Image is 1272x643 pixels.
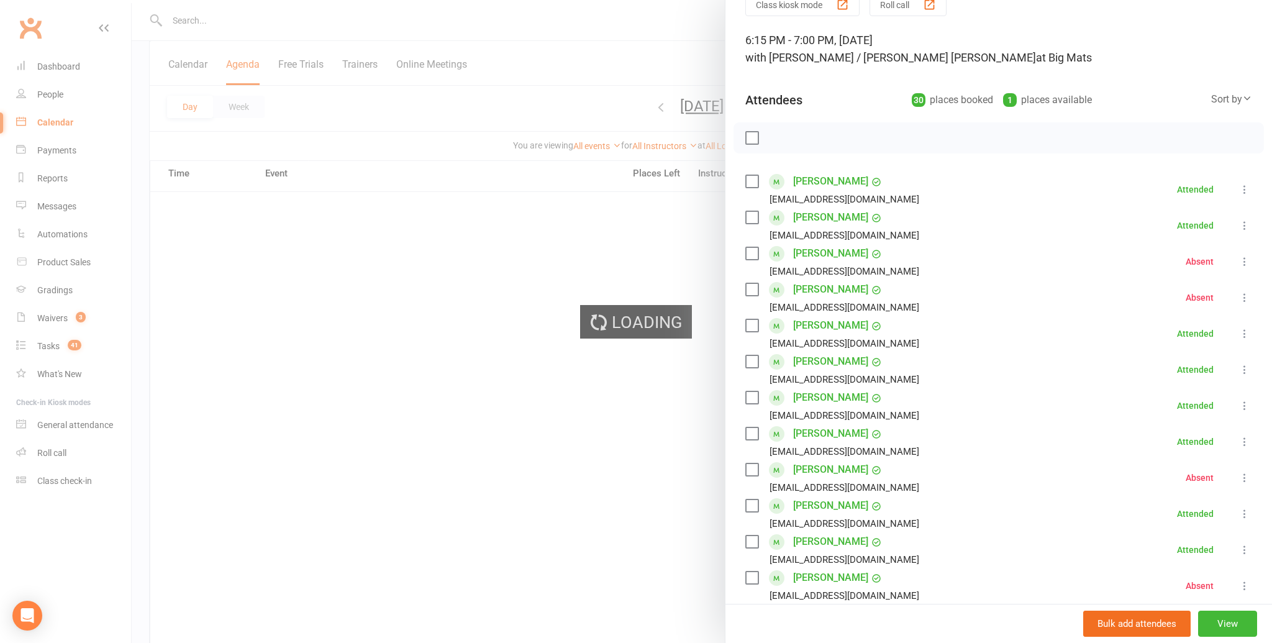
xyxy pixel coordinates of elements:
div: [EMAIL_ADDRESS][DOMAIN_NAME] [770,227,919,244]
div: Open Intercom Messenger [12,601,42,631]
div: Absent [1186,293,1214,302]
a: [PERSON_NAME] [793,532,868,552]
div: [EMAIL_ADDRESS][DOMAIN_NAME] [770,552,919,568]
a: [PERSON_NAME] [793,388,868,408]
span: with [PERSON_NAME] / [PERSON_NAME] [PERSON_NAME] [745,51,1036,64]
div: Attended [1177,437,1214,446]
div: Absent [1186,581,1214,590]
div: 30 [912,93,925,107]
div: Absent [1186,473,1214,482]
button: Bulk add attendees [1083,611,1191,637]
button: View [1198,611,1257,637]
div: Attended [1177,365,1214,374]
div: [EMAIL_ADDRESS][DOMAIN_NAME] [770,299,919,316]
div: Attended [1177,221,1214,230]
a: [PERSON_NAME] [793,207,868,227]
div: [EMAIL_ADDRESS][DOMAIN_NAME] [770,191,919,207]
div: [EMAIL_ADDRESS][DOMAIN_NAME] [770,480,919,496]
div: [EMAIL_ADDRESS][DOMAIN_NAME] [770,372,919,388]
div: Sort by [1211,91,1252,107]
div: [EMAIL_ADDRESS][DOMAIN_NAME] [770,263,919,280]
div: places booked [912,91,993,109]
div: Attended [1177,509,1214,518]
div: [EMAIL_ADDRESS][DOMAIN_NAME] [770,335,919,352]
div: Attended [1177,545,1214,554]
div: [EMAIL_ADDRESS][DOMAIN_NAME] [770,408,919,424]
a: [PERSON_NAME] [793,171,868,191]
a: [PERSON_NAME] [793,316,868,335]
div: Attended [1177,185,1214,194]
a: [PERSON_NAME] [793,244,868,263]
a: [PERSON_NAME] [793,460,868,480]
div: Attended [1177,329,1214,338]
a: [PERSON_NAME] [793,424,868,444]
div: 6:15 PM - 7:00 PM, [DATE] [745,32,1252,66]
span: at Big Mats [1036,51,1092,64]
a: [PERSON_NAME] [793,280,868,299]
a: [PERSON_NAME] [793,568,868,588]
div: [EMAIL_ADDRESS][DOMAIN_NAME] [770,588,919,604]
div: Attended [1177,401,1214,410]
div: [EMAIL_ADDRESS][DOMAIN_NAME] [770,444,919,460]
div: places available [1003,91,1092,109]
div: Absent [1186,257,1214,266]
div: [EMAIL_ADDRESS][DOMAIN_NAME] [770,516,919,532]
div: 1 [1003,93,1017,107]
a: [PERSON_NAME] [793,496,868,516]
div: Attendees [745,91,802,109]
a: [PERSON_NAME] [793,352,868,372]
